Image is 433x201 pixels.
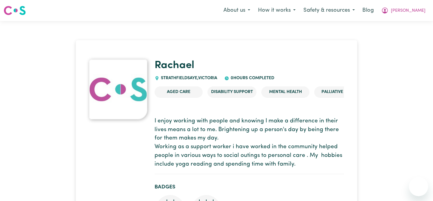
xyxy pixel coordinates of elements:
button: Safety & resources [299,4,359,17]
a: Rachael [155,60,194,71]
li: Palliative care [314,86,362,98]
button: How it works [254,4,299,17]
li: Aged Care [155,86,203,98]
iframe: Button to launch messaging window [409,177,428,196]
span: 0 hours completed [229,76,274,80]
span: [PERSON_NAME] [391,7,425,14]
li: Disability Support [207,86,256,98]
button: About us [220,4,254,17]
img: Rachael [89,59,147,119]
a: Blog [359,4,377,17]
a: Rachael's profile picture' [89,59,147,119]
h2: Badges [155,184,344,190]
span: STRATHFIELDSAYE , Victoria [159,76,217,80]
li: Mental Health [261,86,309,98]
a: Careseekers logo [4,4,26,17]
img: Careseekers logo [4,5,26,16]
button: My Account [377,4,429,17]
p: I enjoy working with people and knowing I make a difference in their lives means a lot to me. Bri... [155,117,344,169]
